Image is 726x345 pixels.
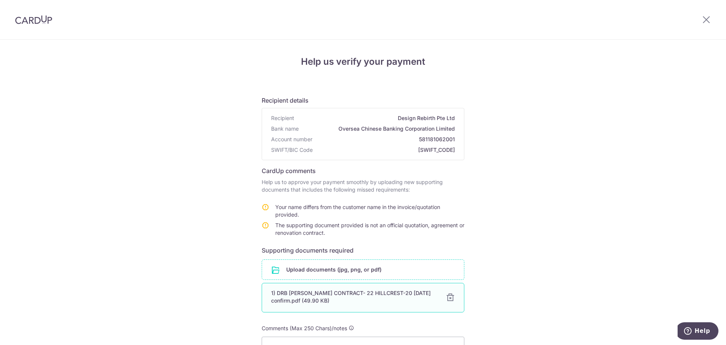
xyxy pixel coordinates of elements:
h6: Supporting documents required [262,246,464,255]
div: 1) DRB [PERSON_NAME] CONTRACT- 22 HILLCREST-20 [DATE] confirm.pdf (49.90 KB) [271,289,437,304]
span: [SWIFT_CODE] [316,146,455,154]
p: Help us to approve your payment smoothly by uploading new supporting documents that includes the ... [262,178,464,194]
div: Upload documents (jpg, png, or pdf) [262,259,464,280]
span: The supporting document provided is not an official quotation, agreement or renovation contract. [275,222,464,236]
h6: Recipient details [262,96,464,105]
span: Design Rebirth Pte Ltd [297,114,455,122]
iframe: Opens a widget where you can find more information [678,322,718,341]
h6: CardUp comments [262,166,464,175]
img: CardUp [15,15,52,24]
span: Account number [271,136,312,143]
h4: Help us verify your payment [262,55,464,69]
span: 581181062001 [315,136,455,143]
span: Comments (Max 250 Chars)/notes [262,325,347,331]
span: Your name differs from the customer name in the invoice/quotation provided. [275,204,440,218]
span: Recipient [271,114,294,122]
span: Bank name [271,125,299,133]
span: SWIFT/BIC Code [271,146,313,154]
span: Oversea Chinese Banking Corporation Limited [302,125,455,133]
